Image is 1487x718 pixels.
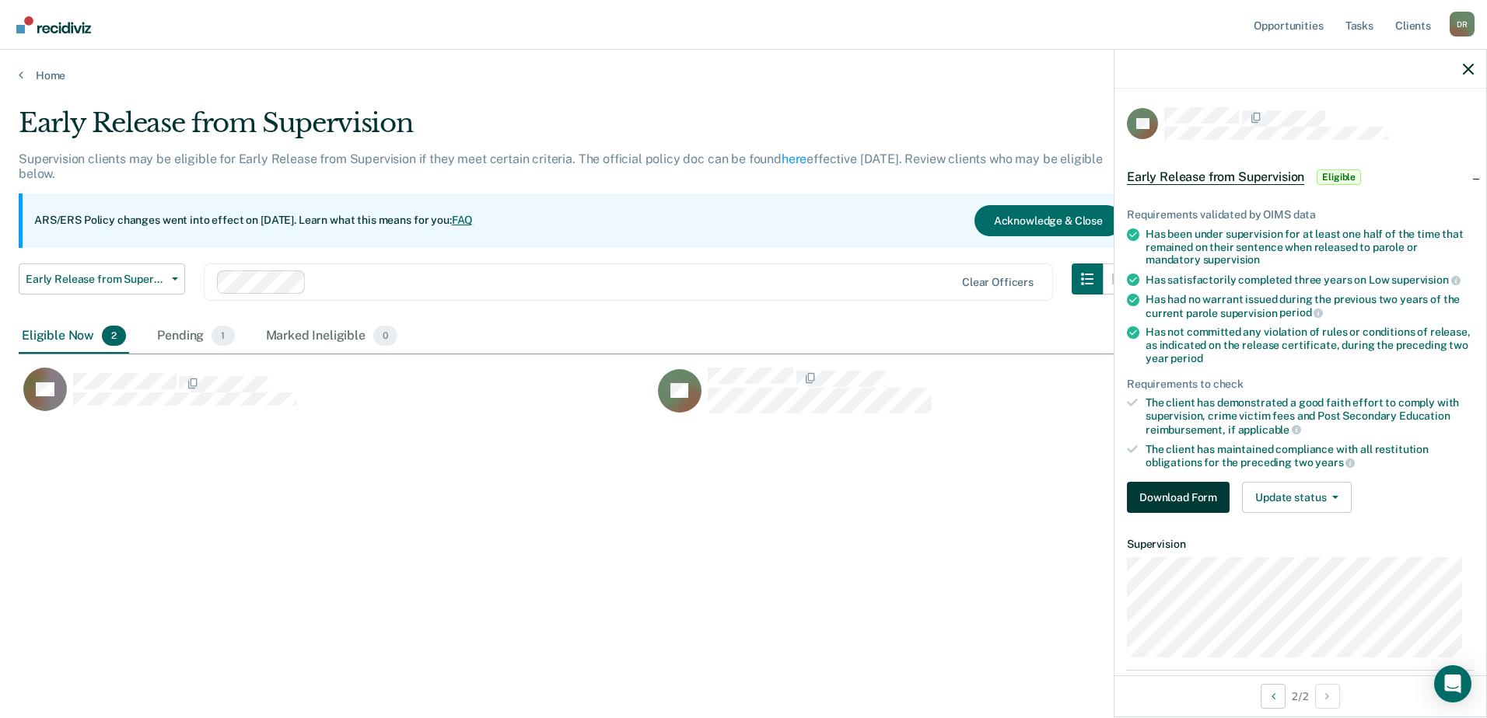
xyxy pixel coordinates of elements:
[1114,675,1486,716] div: 2 / 2
[1238,423,1301,436] span: applicable
[962,276,1034,289] div: Clear officers
[1146,396,1474,436] div: The client has demonstrated a good faith effort to comply with supervision, crime victim fees and...
[1261,684,1286,709] button: Previous Opportunity
[1146,443,1474,469] div: The client has maintained compliance with all restitution obligations for the preceding two
[16,16,91,33] img: Recidiviz
[212,326,234,346] span: 1
[373,326,397,346] span: 0
[1315,684,1340,709] button: Next Opportunity
[653,367,1288,429] div: CaseloadOpportunityCell-06855452
[1242,482,1352,513] button: Update status
[1170,352,1202,364] span: period
[452,214,474,226] a: FAQ
[34,213,473,228] p: ARS/ERS Policy changes went into effect on [DATE]. Learn what this means for you:
[1146,326,1474,364] div: Has not committed any violation of rules or conditions of release, as indicated on the release ce...
[1114,152,1486,202] div: Early Release from SupervisionEligible
[1450,12,1475,37] div: D R
[26,273,166,286] span: Early Release from Supervision
[1127,482,1236,513] a: Navigate to form link
[1127,482,1230,513] button: Download Form
[1450,12,1475,37] button: Profile dropdown button
[782,152,806,166] a: here
[1317,169,1361,185] span: Eligible
[1146,273,1474,287] div: Has satisfactorily completed three years on Low
[1127,378,1474,391] div: Requirements to check
[1315,456,1355,469] span: years
[1127,208,1474,221] div: Requirements validated by OIMS data
[1391,274,1460,286] span: supervision
[154,319,237,354] div: Pending
[1127,538,1474,551] dt: Supervision
[19,319,129,354] div: Eligible Now
[1203,253,1260,266] span: supervision
[1127,169,1304,185] span: Early Release from Supervision
[1146,228,1474,267] div: Has been under supervision for at least one half of the time that remained on their sentence when...
[263,319,401,354] div: Marked Ineligible
[19,367,653,429] div: CaseloadOpportunityCell-04676409
[19,107,1134,152] div: Early Release from Supervision
[1146,293,1474,319] div: Has had no warrant issued during the previous two years of the current parole supervision
[102,326,126,346] span: 2
[19,152,1103,181] p: Supervision clients may be eligible for Early Release from Supervision if they meet certain crite...
[1279,306,1323,319] span: period
[19,68,1468,82] a: Home
[1434,665,1471,702] div: Open Intercom Messenger
[974,205,1122,236] button: Acknowledge & Close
